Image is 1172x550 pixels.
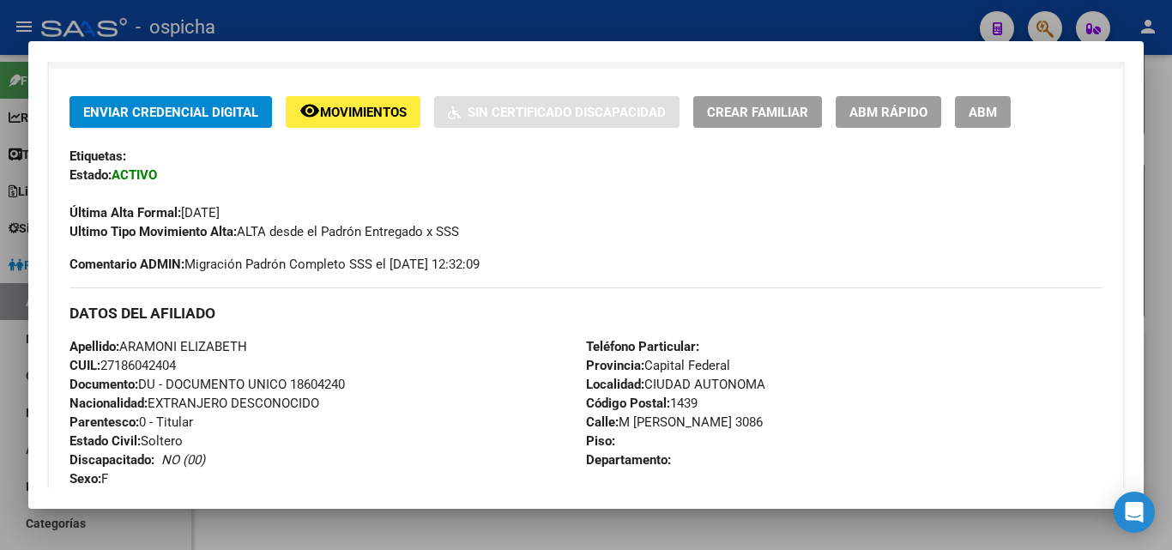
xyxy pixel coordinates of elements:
[69,167,112,183] strong: Estado:
[586,414,763,430] span: M [PERSON_NAME] 3086
[586,433,615,449] strong: Piso:
[434,96,680,128] button: Sin Certificado Discapacidad
[1114,492,1155,533] div: Open Intercom Messenger
[586,396,698,411] span: 1439
[69,255,480,274] span: Migración Padrón Completo SSS el [DATE] 12:32:09
[69,471,108,487] span: F
[955,96,1011,128] button: ABM
[286,96,420,128] button: Movimientos
[586,358,644,373] strong: Provincia:
[69,414,139,430] strong: Parentesco:
[69,148,126,164] strong: Etiquetas:
[69,377,345,392] span: DU - DOCUMENTO UNICO 18604240
[299,100,320,121] mat-icon: remove_red_eye
[69,205,220,221] span: [DATE]
[69,205,181,221] strong: Última Alta Formal:
[69,339,247,354] span: ARAMONI ELIZABETH
[69,452,154,468] strong: Discapacitado:
[69,433,141,449] strong: Estado Civil:
[969,105,997,120] span: ABM
[69,358,176,373] span: 27186042404
[69,414,193,430] span: 0 - Titular
[69,224,237,239] strong: Ultimo Tipo Movimiento Alta:
[586,396,670,411] strong: Código Postal:
[468,105,666,120] span: Sin Certificado Discapacidad
[586,339,699,354] strong: Teléfono Particular:
[693,96,822,128] button: Crear Familiar
[836,96,941,128] button: ABM Rápido
[69,433,183,449] span: Soltero
[69,304,1103,323] h3: DATOS DEL AFILIADO
[586,414,619,430] strong: Calle:
[707,105,808,120] span: Crear Familiar
[586,358,730,373] span: Capital Federal
[69,377,138,392] strong: Documento:
[69,471,101,487] strong: Sexo:
[69,358,100,373] strong: CUIL:
[69,339,119,354] strong: Apellido:
[69,257,184,272] strong: Comentario ADMIN:
[83,105,258,120] span: Enviar Credencial Digital
[69,224,459,239] span: ALTA desde el Padrón Entregado x SSS
[849,105,927,120] span: ABM Rápido
[586,452,671,468] strong: Departamento:
[112,167,157,183] strong: ACTIVO
[586,377,644,392] strong: Localidad:
[69,396,319,411] span: EXTRANJERO DESCONOCIDO
[69,96,272,128] button: Enviar Credencial Digital
[586,377,765,392] span: CIUDAD AUTONOMA
[161,452,205,468] i: NO (00)
[69,396,148,411] strong: Nacionalidad:
[320,105,407,120] span: Movimientos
